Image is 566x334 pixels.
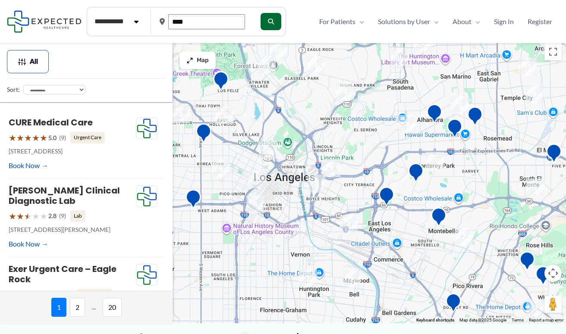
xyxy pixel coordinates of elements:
button: Drag Pegman onto the map to open Street View [544,296,562,313]
div: 2 [343,271,361,289]
div: 3 [307,175,325,193]
span: 1 [51,298,66,317]
div: Centrelake Imaging &#8211; El Monte [546,144,562,165]
span: ★ [32,130,40,146]
span: All [30,59,38,65]
div: 3 [398,115,416,133]
img: Maximize [186,57,193,64]
div: 6 [246,195,264,213]
span: Menu Toggle [472,15,480,28]
span: Map [197,57,209,64]
a: Sign In [487,15,521,28]
span: 5.0 [48,132,57,144]
span: (9) [59,132,66,144]
div: Montebello Advanced Imaging [431,207,447,229]
a: CURE Medical Care [9,116,93,128]
img: Filter [18,57,26,66]
span: Map data ©2025 Google [459,318,506,322]
span: Register [528,15,552,28]
div: Pacific Medical Imaging [427,104,442,126]
span: 2.8 [48,210,57,222]
div: 5 [215,106,233,124]
div: 2 [307,56,325,74]
span: 4.0 [48,289,57,300]
div: 15 [519,58,537,76]
div: Hd Diagnostic Imaging [213,71,229,93]
span: ★ [16,130,24,146]
span: ★ [40,287,47,303]
span: ★ [16,208,24,224]
span: ★ [32,208,40,224]
a: For PatientsMenu Toggle [312,15,371,28]
button: Toggle fullscreen view [544,43,562,60]
span: ★ [24,130,32,146]
div: 2 [248,170,266,188]
div: 6 [211,159,230,178]
div: Edward R. Roybal Comprehensive Health Center [379,187,394,209]
img: Expected Healthcare Logo [136,118,157,139]
span: Menu Toggle [355,15,364,28]
a: [PERSON_NAME] Clinical Diagnostic Lab [9,184,120,207]
span: Lab [70,210,85,222]
span: Solutions by User [378,15,430,28]
span: About [453,15,472,28]
span: Urgent Care [77,289,112,300]
a: Book Now [9,159,48,172]
p: [STREET_ADDRESS][PERSON_NAME] [9,224,136,235]
div: 3 [426,152,444,170]
span: Sign In [494,15,514,28]
span: 2 [70,298,85,317]
div: 3 [526,299,544,317]
button: Map camera controls [544,265,562,282]
span: ★ [16,287,24,303]
a: Exer Urgent Care – Eagle Rock [9,263,116,285]
span: ★ [40,130,47,146]
a: Solutions by UserMenu Toggle [371,15,446,28]
button: All [7,50,49,73]
div: 4 [340,215,358,233]
span: ★ [24,287,32,303]
span: 20 [103,298,122,317]
span: Urgent Care [70,132,105,143]
div: Synergy Imaging Center [447,119,462,140]
span: ★ [32,287,40,303]
div: Western Convalescent Hospital [186,189,201,211]
span: (177) [59,289,73,300]
span: ★ [9,130,16,146]
span: ... [88,298,99,317]
label: Sort: [7,84,20,95]
div: 10 [269,41,287,59]
span: ★ [40,208,47,224]
div: 2 [455,228,473,246]
div: 2 [172,105,190,123]
span: Menu Toggle [430,15,439,28]
div: Diagnostic Medical Group [467,106,483,128]
div: Green Light Imaging [446,293,461,315]
div: 3 [451,96,469,114]
span: For Patients [319,15,355,28]
img: Expected Healthcare Logo [136,186,157,207]
div: 7 [299,269,317,287]
span: ★ [24,208,32,224]
img: Expected Healthcare Logo [136,264,157,286]
div: 3 [336,82,354,100]
img: Expected Healthcare Logo - side, dark font, small [7,10,82,32]
a: Register [521,15,559,28]
a: AboutMenu Toggle [446,15,487,28]
div: 2 [526,178,544,197]
a: Report a map error [529,318,563,322]
span: ★ [9,208,16,224]
span: ★ [9,287,16,303]
div: Montes Medical Group, Inc. [519,251,535,273]
div: 2 [259,141,277,159]
a: Book Now [9,237,48,250]
div: 9 [390,48,409,66]
button: Keyboard shortcuts [416,317,454,323]
a: Terms (opens in new tab) [512,318,524,322]
button: Map [179,52,216,69]
div: 11 [258,56,276,74]
p: [STREET_ADDRESS] [9,146,136,157]
span: (9) [59,210,66,222]
div: 5 [323,159,341,177]
div: Mantro Mobile Imaging Llc [535,266,551,288]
